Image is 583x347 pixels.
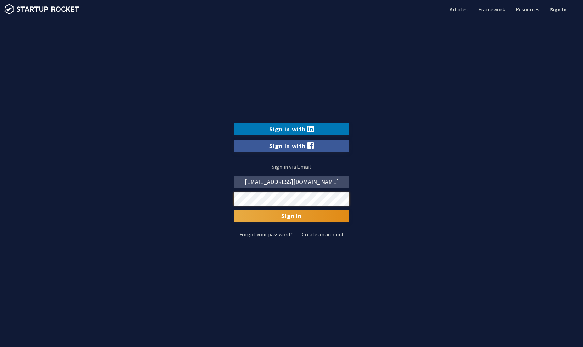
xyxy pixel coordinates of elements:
a: Resources [514,5,539,13]
a: Sign in with [234,123,349,135]
a: Forgot your password? [239,232,293,237]
a: Articles [448,5,468,13]
a: Sign In [549,5,567,13]
a: Create an account [302,232,344,237]
a: Sign in with [234,140,349,152]
p: Sign in via Email [234,162,349,172]
input: Sign In [234,210,349,222]
a: Framework [477,5,505,13]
